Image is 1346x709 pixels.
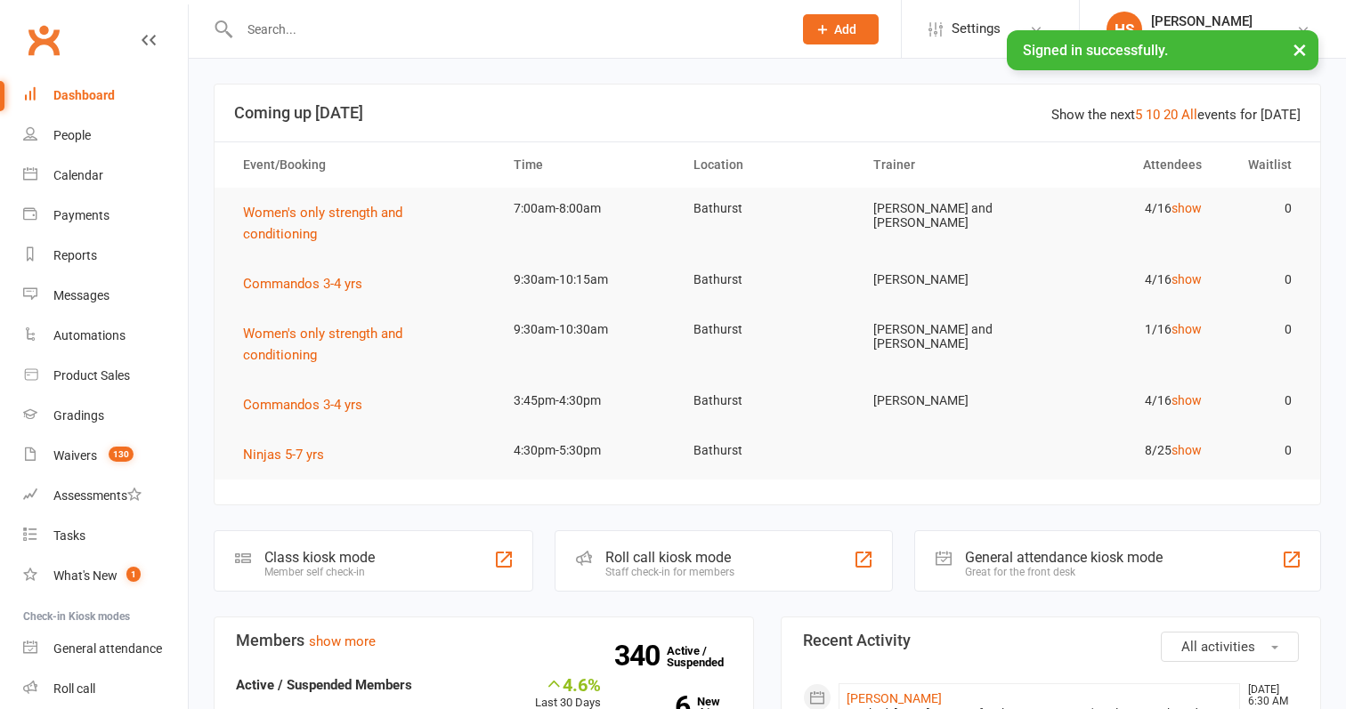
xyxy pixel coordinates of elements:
[243,202,482,245] button: Women's only strength and conditioning
[857,259,1037,301] td: [PERSON_NAME]
[53,328,126,342] div: Automations
[23,316,188,356] a: Automations
[1107,12,1142,47] div: HS
[53,568,118,583] div: What's New
[23,556,188,596] a: What's New1
[23,476,188,516] a: Assessments
[53,368,130,383] div: Product Sales
[23,236,188,276] a: Reports
[23,436,188,476] a: Waivers 130
[236,632,732,649] h3: Members
[803,14,879,44] button: Add
[53,681,95,696] div: Roll call
[1037,430,1217,471] td: 8/25
[677,188,857,230] td: Bathurst
[53,88,115,102] div: Dashboard
[309,633,376,649] a: show more
[614,642,667,669] strong: 340
[498,309,677,350] td: 9:30am-10:30am
[1172,272,1202,286] a: show
[667,632,745,681] a: 340Active / Suspended
[1037,309,1217,350] td: 1/16
[23,669,188,709] a: Roll call
[23,116,188,156] a: People
[677,430,857,471] td: Bathurst
[677,380,857,422] td: Bathurst
[1037,188,1217,230] td: 4/16
[243,326,402,363] span: Women's only strength and conditioning
[243,276,362,292] span: Commandos 3-4 yrs
[23,356,188,396] a: Product Sales
[23,276,188,316] a: Messages
[498,430,677,471] td: 4:30pm-5:30pm
[1239,684,1298,707] time: [DATE] 6:30 AM
[53,168,103,182] div: Calendar
[677,142,857,188] th: Location
[857,309,1037,365] td: [PERSON_NAME] and [PERSON_NAME]
[1151,13,1269,29] div: [PERSON_NAME]
[23,156,188,196] a: Calendar
[21,18,66,62] a: Clubworx
[535,674,601,694] div: 4.6%
[1218,380,1308,422] td: 0
[965,549,1163,566] div: General attendance kiosk mode
[109,447,134,462] span: 130
[236,677,412,693] strong: Active / Suspended Members
[498,259,677,301] td: 9:30am-10:15am
[1135,107,1142,123] a: 5
[23,629,188,669] a: General attendance kiosk mode
[1172,393,1202,407] a: show
[23,76,188,116] a: Dashboard
[677,259,857,301] td: Bathurst
[53,488,142,503] div: Assessments
[1181,107,1197,123] a: All
[1161,632,1299,662] button: All activities
[243,205,402,242] span: Women's only strength and conditioning
[1181,639,1255,655] span: All activities
[243,273,375,294] button: Commandos 3-4 yrs
[234,104,1301,122] h3: Coming up [DATE]
[803,632,1299,649] h3: Recent Activity
[234,17,780,42] input: Search...
[952,9,1001,49] span: Settings
[1172,443,1202,457] a: show
[1218,430,1308,471] td: 0
[605,566,734,578] div: Staff check-in for members
[53,248,97,262] div: Reports
[53,208,109,222] div: Payments
[857,380,1037,422] td: [PERSON_NAME]
[1172,322,1202,336] a: show
[243,397,362,413] span: Commandos 3-4 yrs
[965,566,1163,578] div: Great for the front desk
[1151,29,1269,45] div: Precision Martial Arts
[605,549,734,566] div: Roll call kiosk mode
[53,408,104,423] div: Gradings
[1218,142,1308,188] th: Waitlist
[1218,188,1308,230] td: 0
[1164,107,1178,123] a: 20
[1284,30,1316,68] button: ×
[243,394,375,415] button: Commandos 3-4 yrs
[126,567,141,582] span: 1
[1037,380,1217,422] td: 4/16
[498,142,677,188] th: Time
[834,22,856,36] span: Add
[264,566,375,578] div: Member self check-in
[243,323,482,366] button: Women's only strength and conditioning
[498,188,677,230] td: 7:00am-8:00am
[1037,259,1217,301] td: 4/16
[857,142,1037,188] th: Trainer
[264,549,375,566] div: Class kiosk mode
[53,288,109,302] div: Messages
[23,516,188,556] a: Tasks
[53,641,162,656] div: General attendance
[1037,142,1217,188] th: Attendees
[53,448,97,463] div: Waivers
[857,188,1037,244] td: [PERSON_NAME] and [PERSON_NAME]
[227,142,498,188] th: Event/Booking
[1172,201,1202,215] a: show
[243,444,336,465] button: Ninjas 5-7 yrs
[53,128,91,142] div: People
[53,528,85,543] div: Tasks
[23,396,188,436] a: Gradings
